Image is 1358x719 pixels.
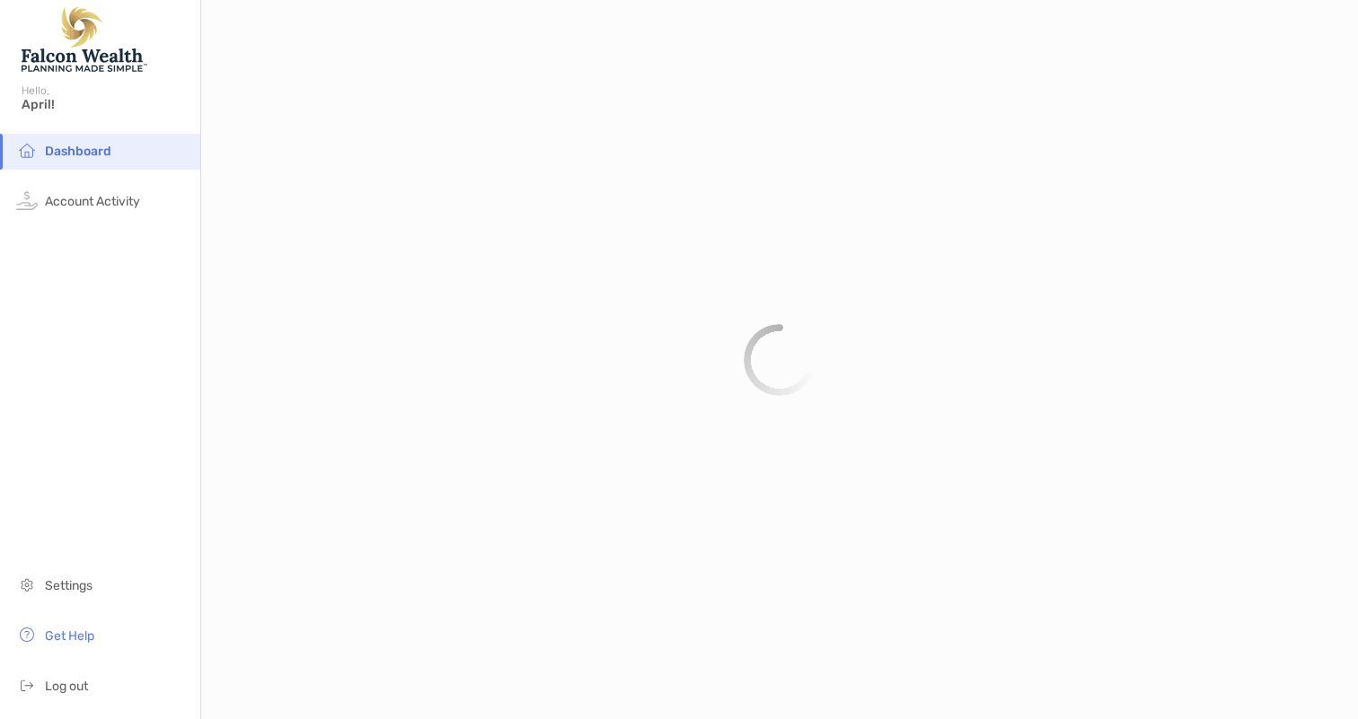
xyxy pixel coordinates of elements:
[16,139,38,161] img: household icon
[45,144,111,159] span: Dashboard
[45,628,94,644] span: Get Help
[16,189,38,211] img: activity icon
[45,578,93,593] span: Settings
[16,674,38,696] img: logout icon
[45,679,88,694] span: Log out
[16,574,38,595] img: settings icon
[16,624,38,645] img: get-help icon
[22,7,147,72] img: Falcon Wealth Planning Logo
[22,97,190,112] span: April!
[45,194,140,209] span: Account Activity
